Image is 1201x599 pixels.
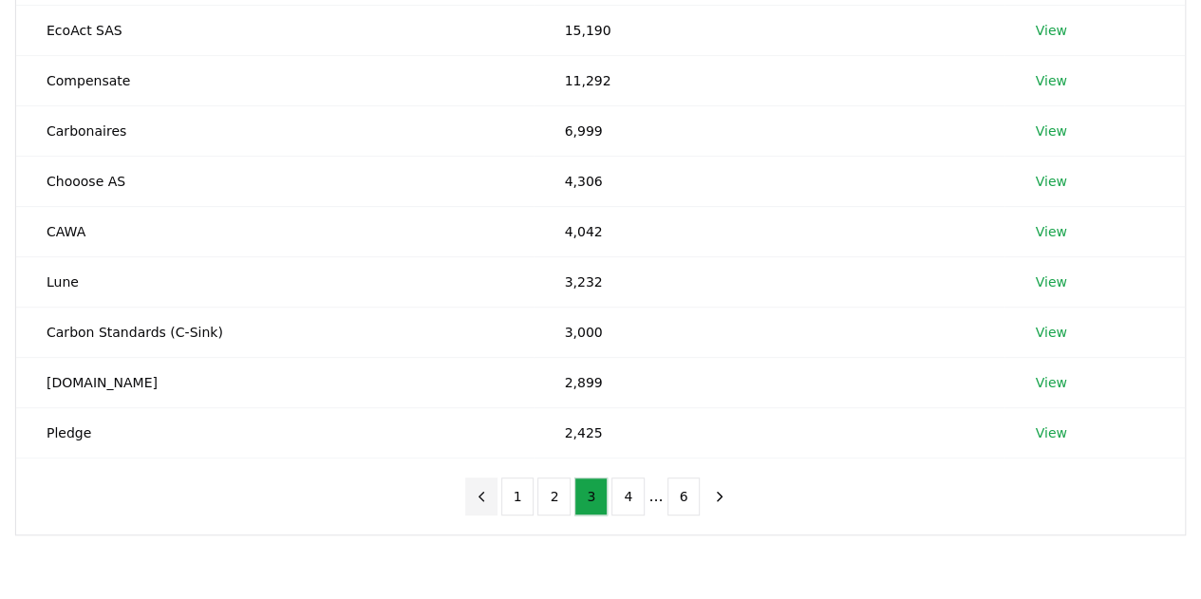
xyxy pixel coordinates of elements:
[1035,373,1066,392] a: View
[16,55,534,105] td: Compensate
[16,105,534,156] td: Carbonaires
[534,307,1004,357] td: 3,000
[1035,122,1066,140] a: View
[534,407,1004,458] td: 2,425
[1035,272,1066,291] a: View
[16,5,534,55] td: EcoAct SAS
[465,477,497,515] button: previous page
[574,477,608,515] button: 3
[16,256,534,307] td: Lune
[16,206,534,256] td: CAWA
[667,477,701,515] button: 6
[534,256,1004,307] td: 3,232
[534,206,1004,256] td: 4,042
[534,5,1004,55] td: 15,190
[16,307,534,357] td: Carbon Standards (C-Sink)
[1035,423,1066,442] a: View
[534,105,1004,156] td: 6,999
[648,485,663,508] li: ...
[16,357,534,407] td: [DOMAIN_NAME]
[1035,71,1066,90] a: View
[1035,323,1066,342] a: View
[16,156,534,206] td: Chooose AS
[534,357,1004,407] td: 2,899
[537,477,571,515] button: 2
[1035,21,1066,40] a: View
[611,477,645,515] button: 4
[534,55,1004,105] td: 11,292
[16,407,534,458] td: Pledge
[1035,222,1066,241] a: View
[501,477,535,515] button: 1
[704,477,736,515] button: next page
[1035,172,1066,191] a: View
[534,156,1004,206] td: 4,306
